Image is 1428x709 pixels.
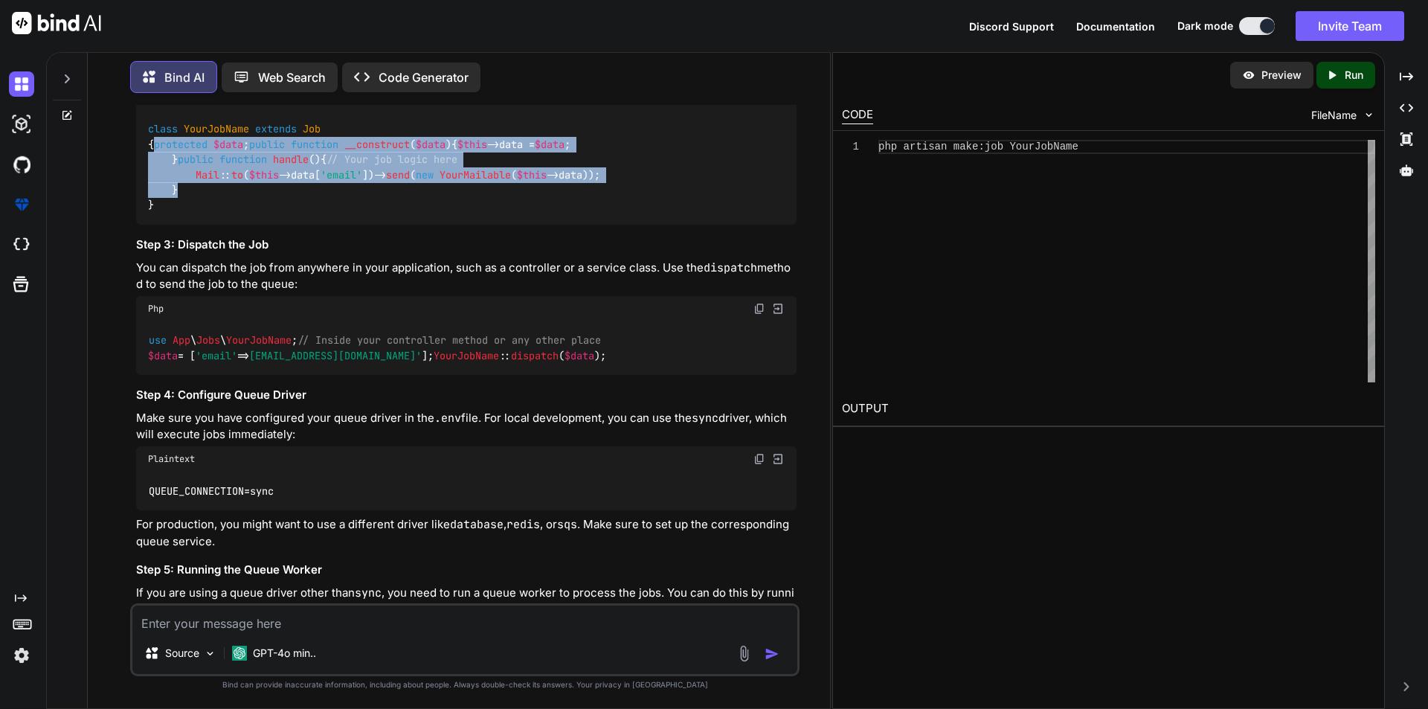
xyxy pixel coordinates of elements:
img: settings [9,643,34,668]
span: function [291,138,338,151]
code: QUEUE_CONNECTION=sync [148,484,275,499]
code: sync [692,411,718,426]
p: Source [165,646,199,661]
span: extends [255,123,297,136]
span: public [178,153,213,167]
span: // Import your mailable class [303,92,475,106]
span: use [148,92,166,106]
h3: Step 4: Configure Queue Driver [136,387,797,404]
p: Preview [1261,68,1302,83]
span: handle [273,153,309,167]
p: Make sure you have configured your queue driver in the file. For local development, you can use t... [136,410,797,443]
span: YourJobName [184,123,249,136]
span: use [149,334,167,347]
span: 'email' [196,349,237,362]
p: Bind AI [164,68,205,86]
span: __construct [344,138,410,151]
img: premium [9,192,34,217]
p: Bind can provide inaccurate information, including about people. Always double-check its answers.... [130,679,800,690]
code: \ \ ; = [ => ]; :: ( ); [148,333,607,363]
span: ( ) [219,153,321,167]
p: Run [1345,68,1363,83]
span: dispatch [511,349,559,362]
span: YourMailable [225,92,297,106]
img: preview [1242,68,1255,82]
code: database [450,517,504,532]
span: public [249,138,285,151]
span: php artisan make:job YourJobName [878,141,1078,153]
img: copy [753,303,765,315]
span: Mail [196,92,219,106]
span: Plaintext [148,453,195,465]
img: githubDark [9,152,34,177]
img: copy [753,453,765,465]
p: For production, you might want to use a different driver like , , or . Make sure to set up the co... [136,516,797,550]
button: Invite Team [1296,11,1404,41]
h2: OUTPUT [833,391,1384,426]
span: // Inside your controller method or any other place [297,334,601,347]
span: $data [148,349,178,362]
span: Dark mode [1177,19,1233,33]
img: Open in Browser [771,302,785,315]
span: new [416,168,434,182]
p: GPT-4o min.. [253,646,316,661]
span: FileName [1311,108,1357,123]
code: sqs [557,517,577,532]
img: Pick Models [204,647,216,660]
span: Php [148,303,164,315]
code: dispatch [704,260,757,275]
button: Discord Support [969,19,1054,34]
div: 1 [842,140,859,154]
span: [EMAIL_ADDRESS][DOMAIN_NAME]' [249,349,422,362]
span: Mail [196,168,219,182]
p: Code Generator [379,68,469,86]
span: YourJobName [226,334,292,347]
h3: Step 5: Running the Queue Worker [136,562,797,579]
img: chevron down [1363,109,1375,121]
span: to [231,168,243,182]
code: \ ; ; \ \ ; { ; { ->data = ; } { :: ( ->data[ ])-> ( ( ->data)); } } [148,76,600,213]
span: $data [535,138,565,151]
img: Open in Browser [771,452,785,466]
span: $data [565,349,594,362]
img: Bind AI [12,12,101,34]
code: redis [506,517,540,532]
span: App [173,334,190,347]
span: ( ) [291,138,451,151]
img: icon [765,647,779,661]
code: .env [434,411,461,426]
img: GPT-4o mini [232,646,247,661]
span: function [219,153,267,167]
span: YourJobName [434,349,499,362]
h3: Step 3: Dispatch the Job [136,237,797,254]
img: attachment [736,645,753,662]
span: App [172,92,190,106]
span: YourMailable [440,168,511,182]
span: Discord Support [969,20,1054,33]
span: // Your job logic here [327,153,457,167]
img: cloudideIcon [9,232,34,257]
span: protected [154,138,208,151]
div: CODE [842,106,873,124]
img: darkAi-studio [9,112,34,137]
span: $this [517,168,547,182]
p: If you are using a queue driver other than , you need to run a queue worker to process the jobs. ... [136,585,797,618]
button: Documentation [1076,19,1155,34]
code: sync [355,586,382,600]
span: $this [249,168,279,182]
span: $data [416,138,446,151]
span: send [386,168,410,182]
span: 'email' [321,168,362,182]
span: Documentation [1076,20,1155,33]
span: Jobs [196,334,220,347]
img: darkChat [9,71,34,97]
span: Job [303,123,321,136]
p: You can dispatch the job from anywhere in your application, such as a controller or a service cla... [136,260,797,293]
span: $data [213,138,243,151]
span: class [148,123,178,136]
p: Web Search [258,68,326,86]
span: $this [457,138,487,151]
